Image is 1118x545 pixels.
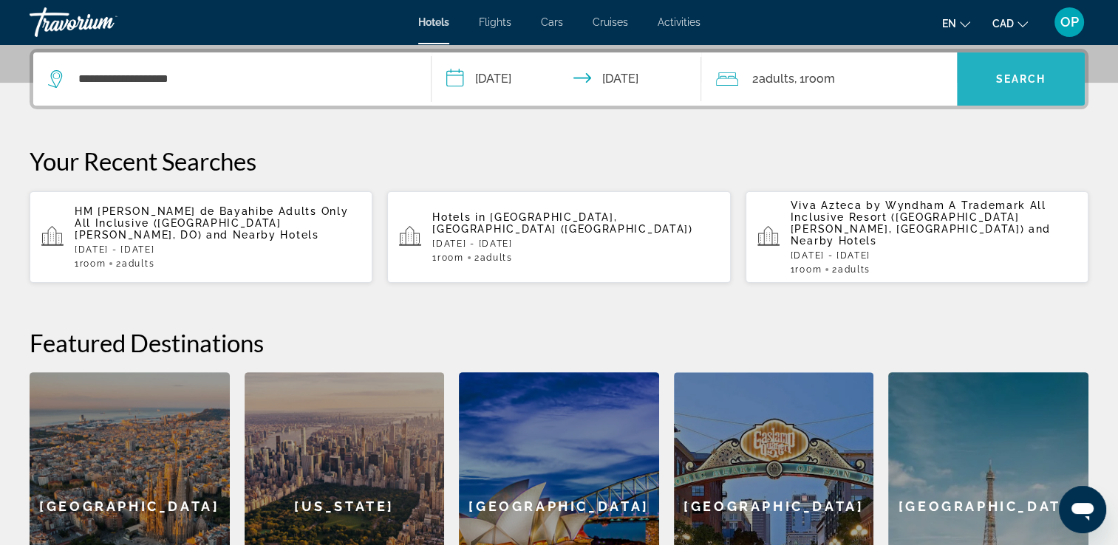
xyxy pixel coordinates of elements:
span: Room [804,72,834,86]
span: [GEOGRAPHIC_DATA], [GEOGRAPHIC_DATA] ([GEOGRAPHIC_DATA]) [432,211,692,235]
span: 2 [474,253,513,263]
span: 2 [832,264,870,275]
h2: Featured Destinations [30,328,1088,357]
button: Hotels in [GEOGRAPHIC_DATA], [GEOGRAPHIC_DATA] ([GEOGRAPHIC_DATA])[DATE] - [DATE]1Room2Adults [387,191,730,284]
span: and Nearby Hotels [206,229,319,241]
a: Hotels [418,16,449,28]
a: Flights [479,16,511,28]
p: Your Recent Searches [30,146,1088,176]
a: Cars [541,16,563,28]
a: Travorium [30,3,177,41]
span: Adults [480,253,512,263]
iframe: Button to launch messaging window [1059,486,1106,533]
span: Room [795,264,822,275]
button: Change language [942,13,970,34]
p: [DATE] - [DATE] [75,244,361,255]
button: HM [PERSON_NAME] de Bayahibe Adults Only All Inclusive ([GEOGRAPHIC_DATA][PERSON_NAME], DO) and N... [30,191,372,284]
span: CAD [992,18,1014,30]
a: Activities [658,16,701,28]
span: HM [PERSON_NAME] de Bayahibe Adults Only All Inclusive ([GEOGRAPHIC_DATA][PERSON_NAME], DO) [75,205,348,241]
span: , 1 [794,69,834,89]
button: Search [957,52,1085,106]
div: Search widget [33,52,1085,106]
p: [DATE] - [DATE] [791,250,1077,261]
span: Search [996,73,1046,85]
span: Room [80,258,106,269]
span: and Nearby Hotels [791,223,1051,247]
span: 1 [75,258,106,269]
span: Adults [122,258,154,269]
span: Adults [838,264,870,275]
span: Adults [758,72,794,86]
span: OP [1060,15,1079,30]
span: Room [437,253,464,263]
span: 2 [751,69,794,89]
span: 2 [116,258,154,269]
p: [DATE] - [DATE] [432,239,718,249]
a: Cruises [593,16,628,28]
span: Hotels in [432,211,485,223]
button: Travelers: 2 adults, 0 children [701,52,957,106]
button: User Menu [1050,7,1088,38]
span: en [942,18,956,30]
button: Check-in date: Oct 1, 2025 Check-out date: Oct 8, 2025 [432,52,702,106]
button: Change currency [992,13,1028,34]
span: Viva Azteca by Wyndham A Trademark All Inclusive Resort ([GEOGRAPHIC_DATA][PERSON_NAME], [GEOGRAP... [791,199,1046,235]
span: 1 [432,253,463,263]
button: Viva Azteca by Wyndham A Trademark All Inclusive Resort ([GEOGRAPHIC_DATA][PERSON_NAME], [GEOGRAP... [746,191,1088,284]
span: 1 [791,264,822,275]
